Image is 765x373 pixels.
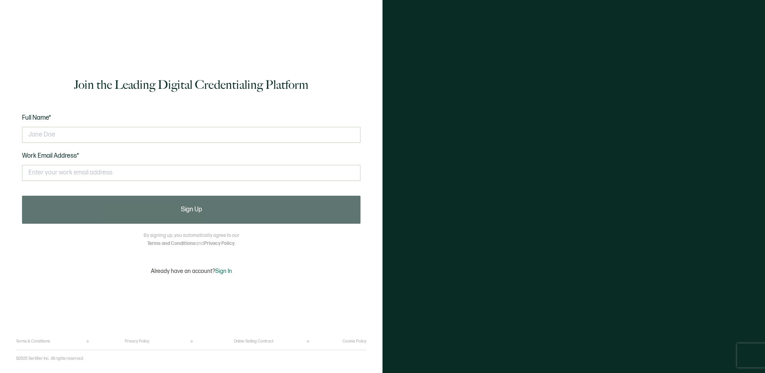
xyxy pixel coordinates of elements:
a: Online Selling Contract [234,339,273,344]
span: Work Email Address* [22,152,79,160]
p: ©2025 Sertifier Inc.. All rights reserved. [16,356,84,361]
a: Cookie Policy [342,339,366,344]
span: Sign In [215,268,232,275]
span: Sign Up [181,207,202,213]
a: Privacy Policy [204,241,234,247]
a: Terms and Conditions [147,241,196,247]
h1: Join the Leading Digital Credentialing Platform [74,77,308,93]
button: Sign Up [22,196,360,224]
span: Full Name* [22,114,51,122]
input: Jane Doe [22,127,360,143]
p: Already have an account? [151,268,232,275]
a: Terms & Conditions [16,339,50,344]
input: Enter your work email address [22,165,360,181]
p: By signing up, you automatically agree to our and . [144,232,239,248]
a: Privacy Policy [125,339,149,344]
